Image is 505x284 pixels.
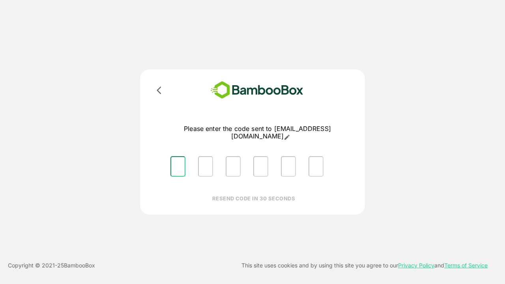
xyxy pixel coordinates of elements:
a: Terms of Service [444,262,488,269]
input: Please enter OTP character 3 [226,156,241,177]
input: Please enter OTP character 2 [198,156,213,177]
p: Please enter the code sent to [EMAIL_ADDRESS][DOMAIN_NAME] [164,125,351,140]
input: Please enter OTP character 4 [253,156,268,177]
a: Privacy Policy [398,262,434,269]
input: Please enter OTP character 5 [281,156,296,177]
input: Please enter OTP character 1 [170,156,185,177]
p: This site uses cookies and by using this site you agree to our and [241,261,488,270]
img: bamboobox [199,79,315,101]
input: Please enter OTP character 6 [309,156,324,177]
p: Copyright © 2021- 25 BambooBox [8,261,95,270]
